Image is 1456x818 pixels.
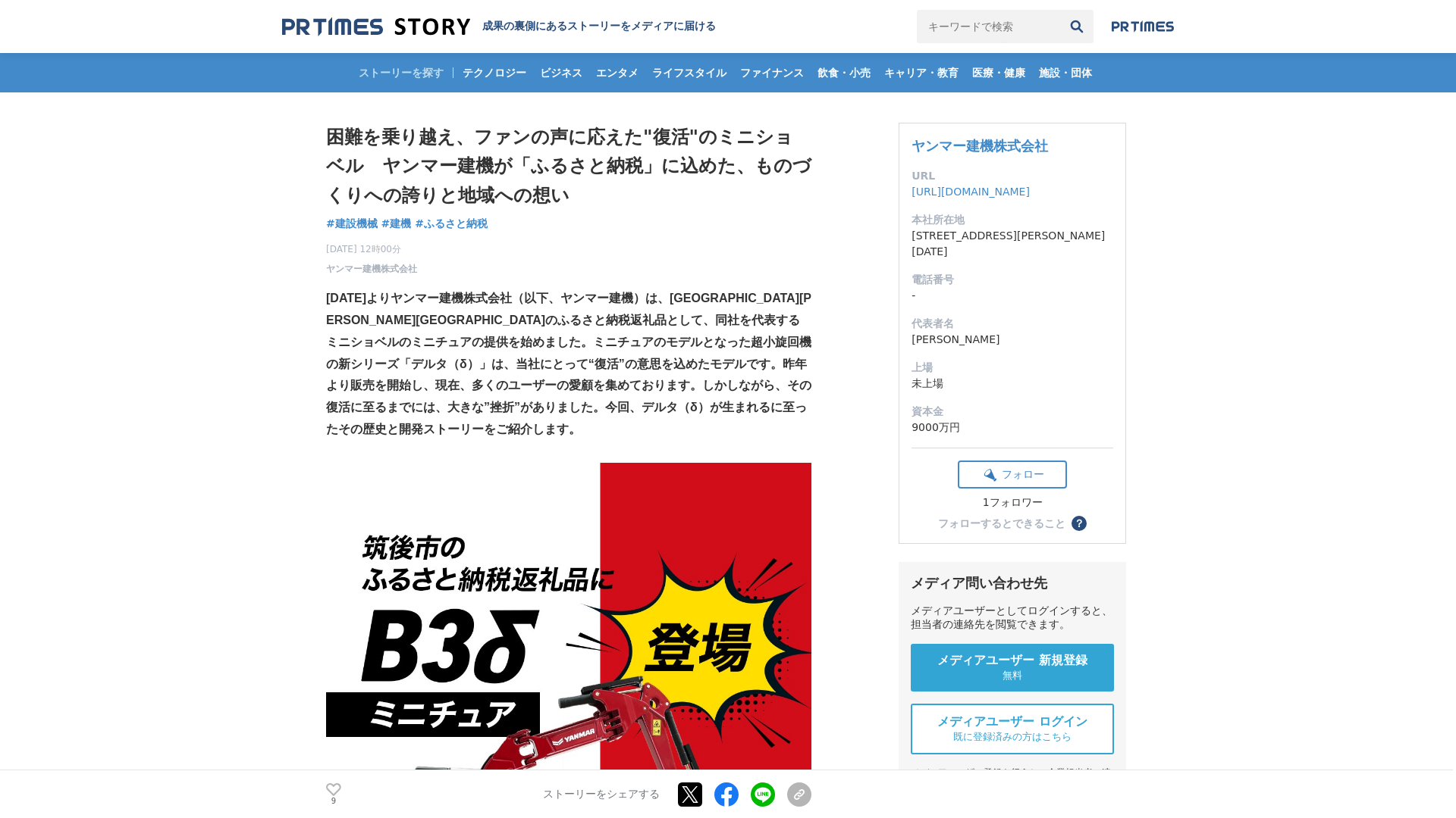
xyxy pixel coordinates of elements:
a: ライフスタイル [646,53,733,92]
a: [URL][DOMAIN_NAME] [912,186,1030,198]
a: 飲食・小売 [811,53,877,92]
a: 医療・健康 [966,53,1031,92]
dt: 代表者名 [912,316,1113,332]
a: 施設・団体 [1033,53,1098,92]
a: #建機 [381,216,412,232]
button: ？ [1072,516,1087,531]
strong: [DATE]よりヤンマー建機株式会社（以下、ヤンマー建機）は、[GEOGRAPHIC_DATA][PERSON_NAME][GEOGRAPHIC_DATA]のふるさと納税返礼品として、同社を代表... [326,292,811,436]
span: メディアユーザー 新規登録 [937,653,1087,669]
a: メディアユーザー 新規登録 無料 [911,644,1114,692]
span: キャリア・教育 [878,66,965,80]
span: 無料 [1003,669,1022,682]
img: 成果の裏側にあるストーリーをメディアに届ける [282,17,470,37]
img: prtimes [1112,20,1174,33]
span: 医療・健康 [966,66,1031,80]
dd: 未上場 [912,376,1113,392]
dt: 上場 [912,360,1113,376]
button: フォロー [958,461,1067,489]
div: メディア問い合わせ先 [911,574,1114,592]
span: メディアユーザー ログイン [937,714,1087,730]
span: #建設機械 [326,217,378,230]
a: ビジネス [534,53,588,92]
span: ファイナンス [734,66,810,80]
a: 成果の裏側にあるストーリーをメディアに届ける 成果の裏側にあるストーリーをメディアに届ける [282,17,716,37]
span: 飲食・小売 [811,66,877,80]
p: ストーリーをシェアする [543,788,660,801]
span: [DATE] 12時00分 [326,242,417,256]
div: フォローするとできること [938,518,1065,529]
a: ファイナンス [734,53,810,92]
span: テクノロジー [457,66,532,80]
h2: 成果の裏側にあるストーリーをメディアに届ける [482,20,716,33]
dd: [PERSON_NAME] [912,332,1113,348]
a: #ふるさと納税 [415,216,488,232]
dd: 9000万円 [912,420,1113,436]
span: ビジネス [534,66,588,80]
span: #建機 [381,217,412,230]
span: #ふるさと納税 [415,217,488,230]
dt: 本社所在地 [912,212,1113,228]
div: 1フォロワー [958,496,1067,510]
input: キーワードで検索 [917,10,1060,43]
a: キャリア・教育 [878,53,965,92]
dd: - [912,288,1113,304]
a: メディアユーザー ログイン 既に登録済みの方はこちら [911,704,1114,754]
a: #建設機械 [326,216,378,232]
span: 既に登録済みの方はこちら [953,730,1072,744]
span: ？ [1074,518,1084,529]
a: テクノロジー [457,53,532,92]
a: ヤンマー建機株式会社 [912,138,1048,154]
span: 施設・団体 [1033,66,1098,80]
span: ライフスタイル [646,66,733,80]
p: 9 [326,798,341,805]
dt: 資本金 [912,404,1113,420]
a: ヤンマー建機株式会社 [326,262,417,276]
dt: URL [912,168,1113,184]
a: エンタメ [590,53,645,92]
span: エンタメ [590,66,645,80]
h1: 困難を乗り越え、ファンの声に応えた"復活"のミニショベル ヤンマー建機が「ふるさと納税」に込めた、ものづくりへの誇りと地域への想い [326,123,811,210]
dt: 電話番号 [912,272,1113,288]
div: メディアユーザーとしてログインすると、担当者の連絡先を閲覧できます。 [911,604,1114,632]
button: 検索 [1060,10,1094,43]
dd: [STREET_ADDRESS][PERSON_NAME][DATE] [912,228,1113,260]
